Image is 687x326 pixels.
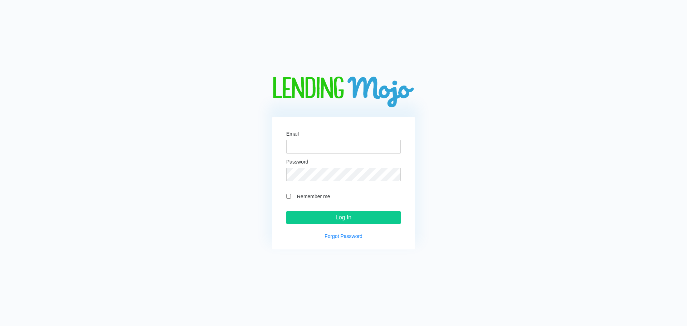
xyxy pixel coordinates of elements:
a: Forgot Password [325,233,362,239]
label: Email [286,131,299,136]
img: logo-big.png [272,77,415,108]
input: Log In [286,211,401,224]
label: Password [286,159,308,164]
label: Remember me [293,192,401,200]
